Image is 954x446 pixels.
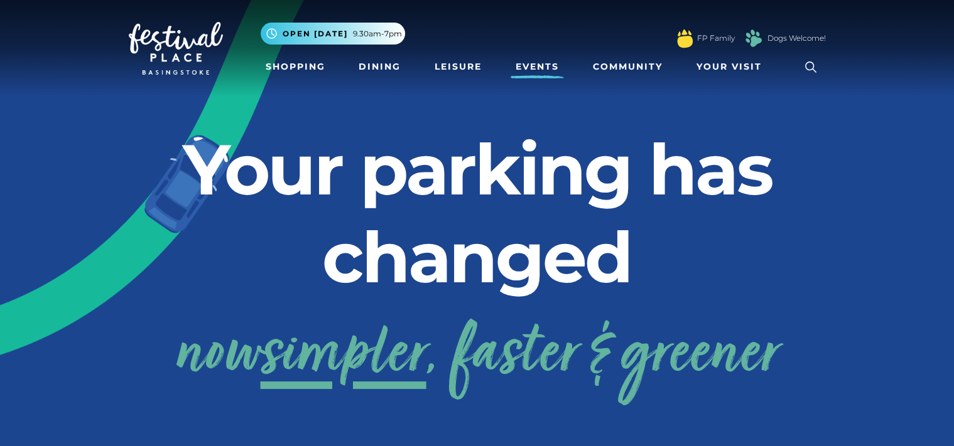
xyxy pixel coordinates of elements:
[261,55,330,78] a: Shopping
[261,23,405,45] button: Open [DATE] 9.30am-7pm
[511,55,564,78] a: Events
[691,55,773,78] a: Your Visit
[129,125,826,301] h2: Your parking has changed
[697,33,735,44] a: FP Family
[697,60,762,73] span: Your Visit
[129,22,223,75] img: Festival Place Logo
[261,305,426,406] span: simpler
[353,28,402,40] span: 9.30am-7pm
[176,305,779,406] a: nowsimpler, faster & greener
[354,55,406,78] a: Dining
[283,28,348,40] span: Open [DATE]
[767,33,826,44] a: Dogs Welcome!
[588,55,668,78] a: Community
[430,55,487,78] a: Leisure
